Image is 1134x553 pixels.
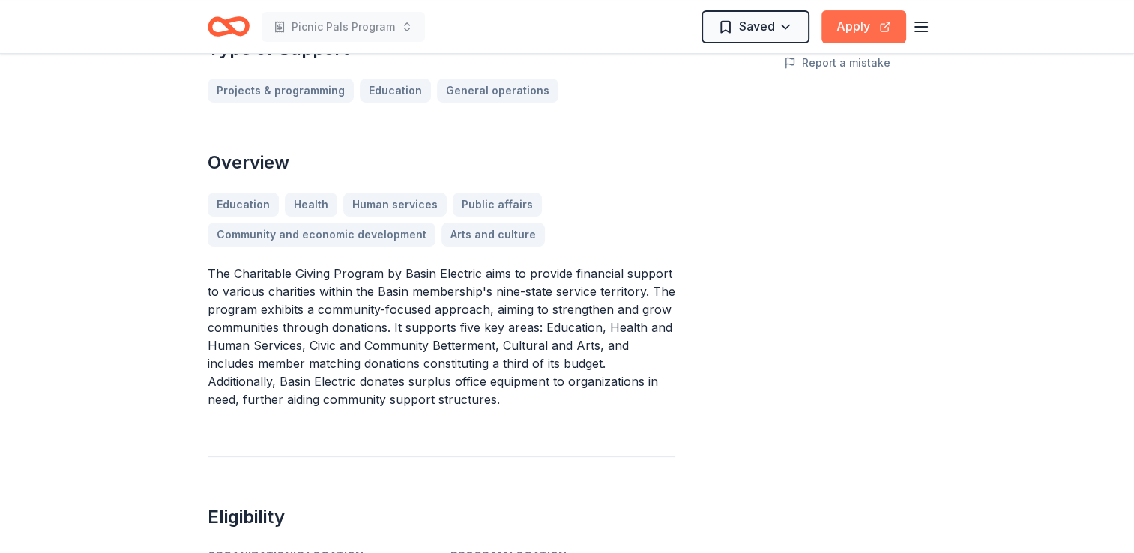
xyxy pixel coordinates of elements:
[262,12,425,42] button: Picnic Pals Program
[784,54,890,72] button: Report a mistake
[702,10,809,43] button: Saved
[739,16,775,36] span: Saved
[437,79,558,103] a: General operations
[208,505,675,529] h2: Eligibility
[208,265,675,408] p: The Charitable Giving Program by Basin Electric aims to provide financial support to various char...
[208,79,354,103] a: Projects & programming
[208,9,250,44] a: Home
[821,10,906,43] button: Apply
[208,151,675,175] h2: Overview
[360,79,431,103] a: Education
[292,18,395,36] span: Picnic Pals Program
